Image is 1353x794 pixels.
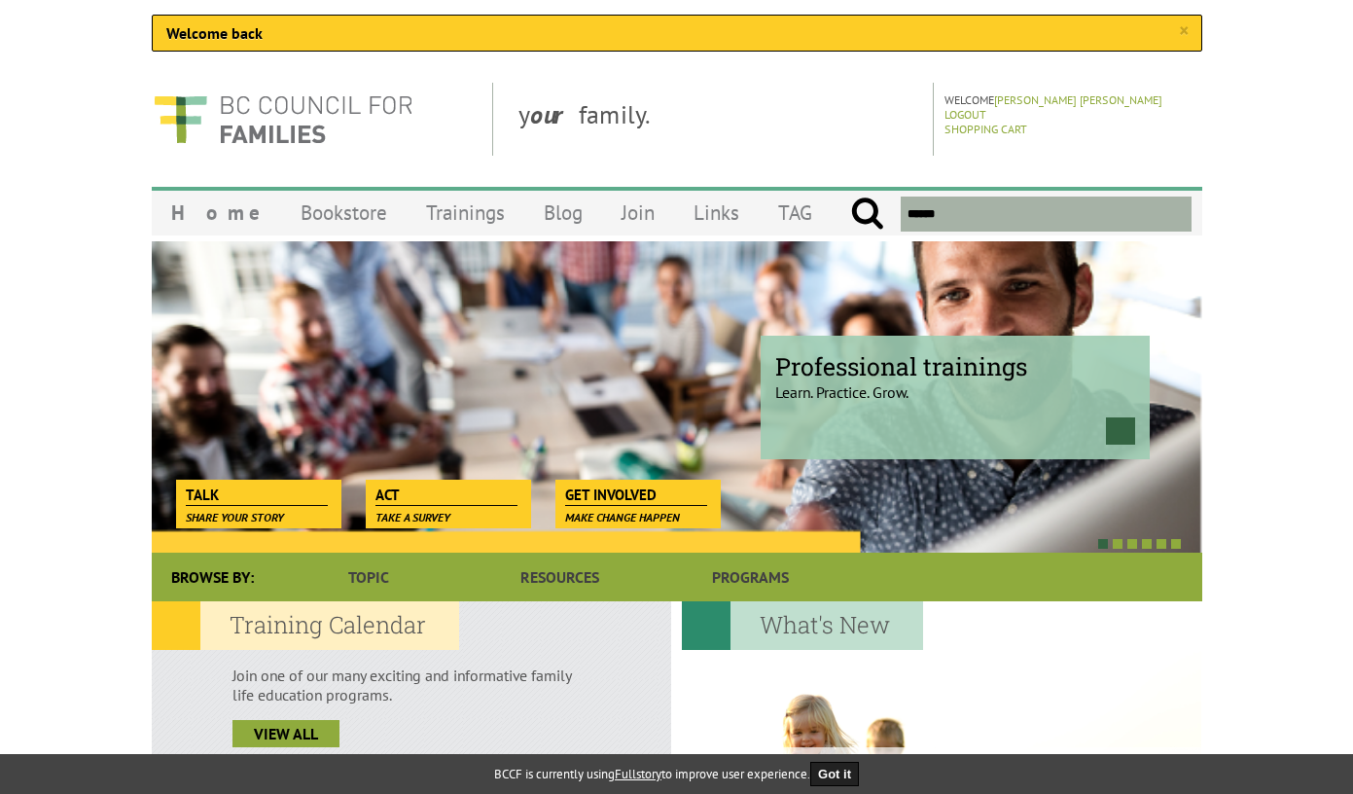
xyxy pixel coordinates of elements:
h2: What's New [682,601,923,650]
div: Browse By: [152,553,273,601]
a: TAG [759,190,832,235]
h2: Training Calendar [152,601,459,650]
a: Talk Share your story [176,480,338,507]
a: Bookstore [281,190,407,235]
strong: our [530,98,579,130]
span: Share your story [186,510,284,524]
span: Take a survey [375,510,450,524]
p: Join one of our many exciting and informative family life education programs. [232,666,591,704]
a: Get Involved Make change happen [555,480,718,507]
a: Act Take a survey [366,480,528,507]
span: Make change happen [565,510,680,524]
span: Talk [186,485,329,506]
a: Links [674,190,759,235]
a: Fullstory [615,766,661,782]
a: Shopping Cart [944,122,1027,136]
a: Programs [655,553,845,601]
span: Get Involved [565,485,708,506]
a: Join [602,190,674,235]
a: [PERSON_NAME] [PERSON_NAME] [994,92,1162,107]
button: Got it [810,762,859,786]
div: y family. [503,83,934,156]
a: view all [232,720,339,747]
a: Blog [524,190,602,235]
img: BC Council for FAMILIES [152,83,414,156]
span: Act [375,485,518,506]
input: Submit [850,197,884,232]
span: Professional trainings [775,350,1135,382]
a: Trainings [407,190,524,235]
a: Logout [944,107,986,122]
a: Topic [273,553,464,601]
p: Welcome [944,92,1196,107]
a: Home [152,190,281,235]
div: Welcome back [152,15,1202,52]
a: × [1179,21,1188,41]
a: Resources [464,553,655,601]
p: Learn. Practice. Grow. [775,366,1135,402]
